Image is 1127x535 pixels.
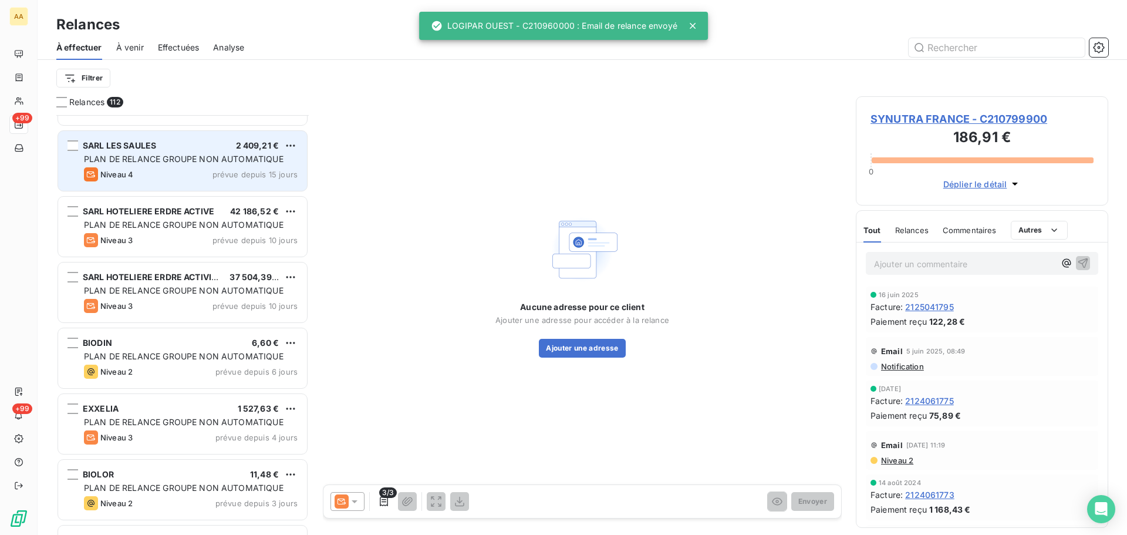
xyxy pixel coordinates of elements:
[83,140,156,150] span: SARL LES SAULES
[84,220,284,230] span: PLAN DE RELANCE GROUPE NON AUTOMATIQUE
[879,479,921,486] span: 14 août 2024
[215,433,298,442] span: prévue depuis 4 jours
[83,272,222,282] span: SARL HOTELIERE ERDRE ACTIVITE
[84,483,284,493] span: PLAN DE RELANCE GROUPE NON AUTOMATIQUE
[12,113,32,123] span: +99
[213,42,244,53] span: Analyse
[56,42,102,53] span: À effectuer
[906,442,946,449] span: [DATE] 11:19
[863,226,881,235] span: Tout
[870,395,903,407] span: Facture :
[880,456,913,465] span: Niveau 2
[100,433,133,442] span: Niveau 3
[881,440,903,450] span: Email
[929,503,971,516] span: 1 168,43 €
[56,115,309,535] div: grid
[906,348,966,355] span: 5 juin 2025, 08:49
[83,206,214,216] span: SARL HOTELIERE ERDRE ACTIVE
[870,301,903,313] span: Facture :
[929,315,965,328] span: 122,28 €
[905,395,954,407] span: 2124061775
[212,301,298,311] span: prévue depuis 10 jours
[212,170,298,179] span: prévue depuis 15 jours
[69,96,104,108] span: Relances
[100,235,133,245] span: Niveau 3
[158,42,200,53] span: Effectuées
[84,351,284,361] span: PLAN DE RELANCE GROUPE NON AUTOMATIQUE
[879,385,901,392] span: [DATE]
[870,489,903,501] span: Facture :
[9,7,28,26] div: AA
[905,301,954,313] span: 2125041795
[545,212,620,287] img: Empty state
[236,140,279,150] span: 2 409,21 €
[100,367,133,376] span: Niveau 2
[940,177,1025,191] button: Déplier le détail
[250,469,279,479] span: 11,48 €
[83,338,112,348] span: BIODIN
[879,291,919,298] span: 16 juin 2025
[83,469,114,479] span: BIOLOR
[116,42,144,53] span: À venir
[870,111,1094,127] span: SYNUTRA FRANCE - C210799900
[230,272,279,282] span: 37 504,39 €
[520,301,644,313] span: Aucune adresse pour ce client
[215,367,298,376] span: prévue depuis 6 jours
[431,15,677,36] div: LOGIPAR OUEST - C210960000 : Email de relance envoyé
[12,403,32,414] span: +99
[943,178,1007,190] span: Déplier le détail
[100,499,133,508] span: Niveau 2
[1011,221,1068,240] button: Autres
[107,97,123,107] span: 112
[880,362,924,371] span: Notification
[870,409,927,422] span: Paiement reçu
[895,226,929,235] span: Relances
[791,492,834,511] button: Envoyer
[56,69,110,88] button: Filtrer
[905,489,954,501] span: 2124061773
[870,127,1094,150] h3: 186,91 €
[870,503,927,516] span: Paiement reçu
[379,487,397,498] span: 3/3
[1087,495,1115,523] div: Open Intercom Messenger
[909,38,1085,57] input: Rechercher
[929,409,961,422] span: 75,89 €
[539,339,625,358] button: Ajouter une adresse
[100,301,133,311] span: Niveau 3
[84,417,284,427] span: PLAN DE RELANCE GROUPE NON AUTOMATIQUE
[56,14,120,35] h3: Relances
[84,154,284,164] span: PLAN DE RELANCE GROUPE NON AUTOMATIQUE
[100,170,133,179] span: Niveau 4
[238,403,279,413] span: 1 527,63 €
[230,206,279,216] span: 42 186,52 €
[212,235,298,245] span: prévue depuis 10 jours
[83,403,119,413] span: EXXELIA
[943,226,997,235] span: Commentaires
[252,338,279,348] span: 6,60 €
[84,285,284,295] span: PLAN DE RELANCE GROUPE NON AUTOMATIQUE
[869,167,873,176] span: 0
[215,499,298,508] span: prévue depuis 3 jours
[881,346,903,356] span: Email
[495,315,669,325] span: Ajouter une adresse pour accéder à la relance
[870,315,927,328] span: Paiement reçu
[9,509,28,528] img: Logo LeanPay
